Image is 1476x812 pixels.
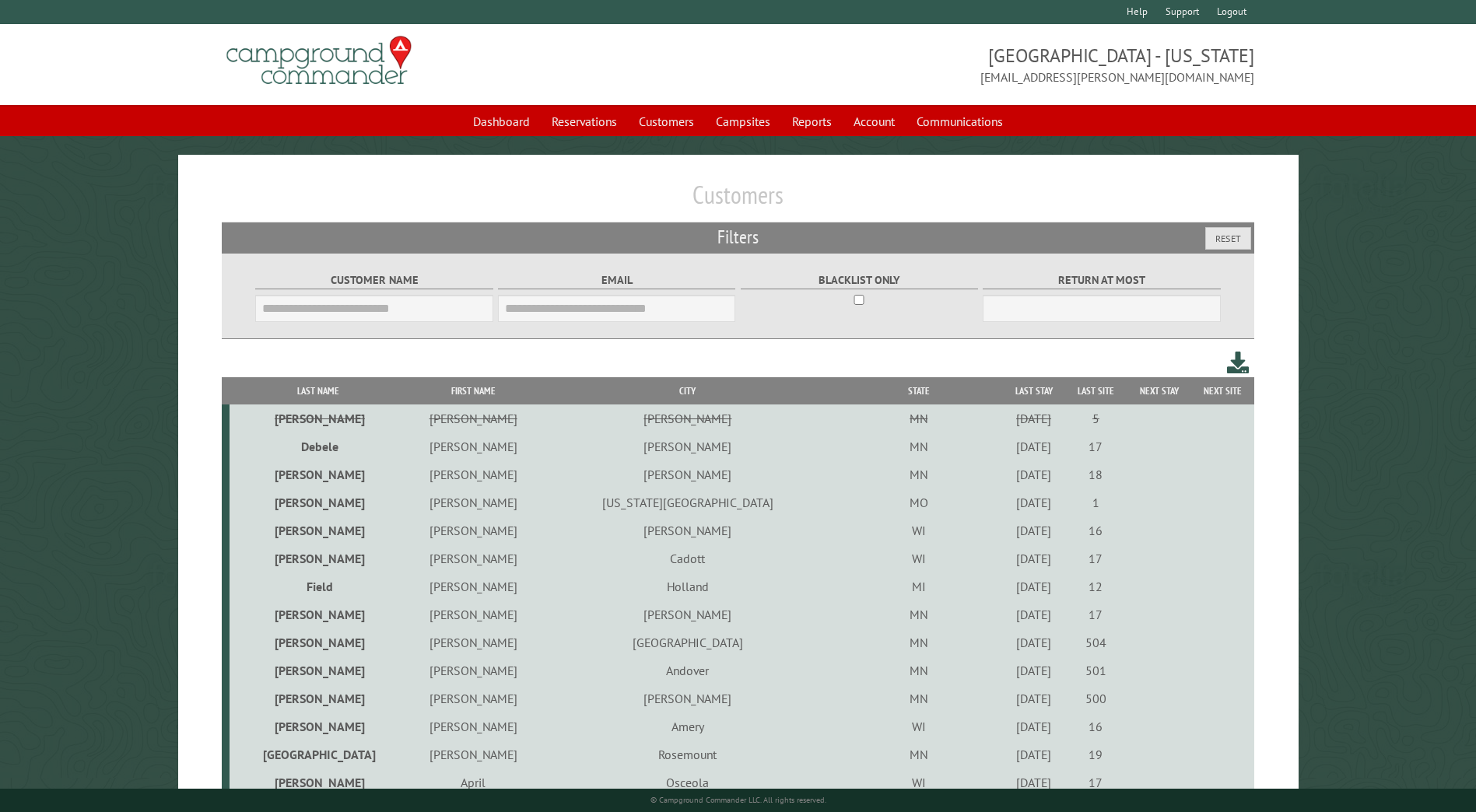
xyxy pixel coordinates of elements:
[541,684,836,712] td: [PERSON_NAME]
[1004,775,1062,790] div: [DATE]
[1065,432,1127,460] td: 17
[230,628,405,656] td: [PERSON_NAME]
[230,712,405,740] td: [PERSON_NAME]
[222,222,1253,252] h2: Filters
[1127,377,1192,404] th: Next Stay
[1004,607,1062,622] div: [DATE]
[835,768,1002,796] td: WI
[629,107,703,136] a: Customers
[1065,460,1127,488] td: 18
[1002,377,1065,404] th: Last Stay
[541,712,836,740] td: Amery
[406,544,541,572] td: [PERSON_NAME]
[983,271,1220,289] label: Return at most
[230,768,405,796] td: [PERSON_NAME]
[541,768,836,796] td: Osceola
[1065,600,1127,628] td: 17
[406,404,541,432] td: [PERSON_NAME]
[542,107,626,136] a: Reservations
[222,30,416,91] img: Campground Commander
[1065,684,1127,712] td: 500
[650,795,826,805] small: © Campground Commander LLC. All rights reserved.
[255,271,493,289] label: Customer Name
[1065,377,1127,404] th: Last Site
[406,712,541,740] td: [PERSON_NAME]
[835,740,1002,768] td: MN
[406,460,541,488] td: [PERSON_NAME]
[1004,411,1062,426] div: [DATE]
[541,572,836,600] td: Holland
[230,656,405,684] td: [PERSON_NAME]
[1065,656,1127,684] td: 501
[230,377,405,404] th: Last Name
[1065,740,1127,768] td: 19
[406,628,541,656] td: [PERSON_NAME]
[1065,404,1127,432] td: 5
[1004,719,1062,734] div: [DATE]
[1065,628,1127,656] td: 504
[541,460,836,488] td: [PERSON_NAME]
[835,572,1002,600] td: MI
[1065,488,1127,516] td: 1
[541,432,836,460] td: [PERSON_NAME]
[541,656,836,684] td: Andover
[835,460,1002,488] td: MN
[1004,523,1062,538] div: [DATE]
[1004,747,1062,762] div: [DATE]
[230,544,405,572] td: [PERSON_NAME]
[406,600,541,628] td: [PERSON_NAME]
[1004,467,1062,482] div: [DATE]
[1004,579,1062,594] div: [DATE]
[230,600,405,628] td: [PERSON_NAME]
[835,488,1002,516] td: MO
[230,460,405,488] td: [PERSON_NAME]
[541,516,836,544] td: [PERSON_NAME]
[406,488,541,516] td: [PERSON_NAME]
[406,684,541,712] td: [PERSON_NAME]
[222,180,1253,222] h1: Customers
[738,43,1254,86] span: [GEOGRAPHIC_DATA] - [US_STATE] [EMAIL_ADDRESS][PERSON_NAME][DOMAIN_NAME]
[1205,227,1251,250] button: Reset
[835,656,1002,684] td: MN
[844,107,904,136] a: Account
[406,377,541,404] th: First Name
[783,107,841,136] a: Reports
[230,488,405,516] td: [PERSON_NAME]
[1004,439,1062,454] div: [DATE]
[406,572,541,600] td: [PERSON_NAME]
[835,628,1002,656] td: MN
[835,600,1002,628] td: MN
[406,516,541,544] td: [PERSON_NAME]
[406,656,541,684] td: [PERSON_NAME]
[406,740,541,768] td: [PERSON_NAME]
[1065,712,1127,740] td: 16
[706,107,780,136] a: Campsites
[230,432,405,460] td: Debele
[1004,635,1062,650] div: [DATE]
[1004,691,1062,706] div: [DATE]
[406,432,541,460] td: [PERSON_NAME]
[835,404,1002,432] td: MN
[541,600,836,628] td: [PERSON_NAME]
[1004,495,1062,510] div: [DATE]
[541,740,836,768] td: Rosemount
[835,712,1002,740] td: WI
[1065,544,1127,572] td: 17
[835,544,1002,572] td: WI
[541,544,836,572] td: Cadott
[1227,348,1250,377] a: Download this customer list (.csv)
[498,271,735,289] label: Email
[230,516,405,544] td: [PERSON_NAME]
[541,404,836,432] td: [PERSON_NAME]
[835,684,1002,712] td: MN
[406,768,541,796] td: April
[1065,768,1127,796] td: 17
[835,432,1002,460] td: MN
[230,572,405,600] td: Field
[230,404,405,432] td: [PERSON_NAME]
[835,377,1002,404] th: State
[1004,663,1062,678] div: [DATE]
[230,684,405,712] td: [PERSON_NAME]
[907,107,1012,136] a: Communications
[541,377,836,404] th: City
